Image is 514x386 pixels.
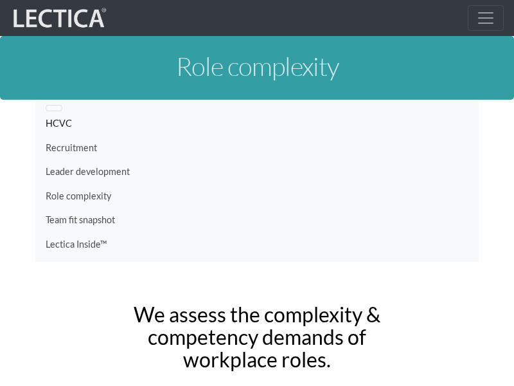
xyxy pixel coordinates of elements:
a: Role complexity [46,184,468,208]
h2: We assess the complexity & competency demands of workplace roles. [119,303,395,371]
a: Recruitment [46,136,468,160]
a: Lectica Inside™ [46,232,468,257]
button: Toggle navigation [46,105,62,111]
a: Team fit snapshot [46,208,468,232]
a: HCVC [46,111,468,136]
img: lecticalive [10,6,107,30]
button: Toggle navigation [468,5,504,31]
a: Leader development [46,160,468,184]
h1: Role complexity [35,52,479,80]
